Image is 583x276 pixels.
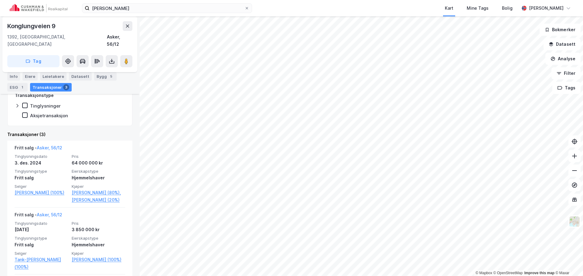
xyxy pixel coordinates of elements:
div: Hjemmelshaver [72,241,125,248]
div: Transaksjoner (3) [7,131,132,138]
div: 3 850 000 kr [72,226,125,233]
input: Søk på adresse, matrikkel, gårdeiere, leietakere eller personer [90,4,244,13]
span: Pris [72,154,125,159]
a: [PERSON_NAME] (100%) [15,189,68,196]
span: Eierskapstype [72,236,125,241]
div: Leietakere [40,72,66,81]
span: Pris [72,221,125,226]
div: Bolig [502,5,513,12]
div: Tinglysninger [30,103,61,109]
div: Fritt salg - [15,211,62,221]
a: [PERSON_NAME] (20%) [72,196,125,204]
div: [DATE] [15,226,68,233]
div: [PERSON_NAME] [529,5,564,12]
span: Tinglysningstype [15,236,68,241]
img: Z [569,216,580,227]
span: Eierskapstype [72,169,125,174]
a: Tank-[PERSON_NAME] (100%) [15,256,68,271]
div: Transaksjoner [30,83,72,91]
div: Asker, 56/12 [107,33,132,48]
div: 64 000 000 kr [72,159,125,167]
div: Datasett [69,72,92,81]
span: Selger [15,251,68,256]
button: Bokmerker [540,24,581,36]
img: cushman-wakefield-realkapital-logo.202ea83816669bd177139c58696a8fa1.svg [10,4,67,12]
div: Fritt salg [15,174,68,181]
div: Info [7,72,20,81]
div: ESG [7,83,28,91]
button: Analyse [545,53,581,65]
a: [PERSON_NAME] (100%) [72,256,125,263]
span: Kjøper [72,251,125,256]
div: 3. des. 2024 [15,159,68,167]
button: Tags [552,82,581,94]
button: Filter [551,67,581,79]
div: Transaksjonstype [15,92,54,99]
div: Eiere [22,72,38,81]
div: Aksjetransaksjon [30,113,68,118]
div: Konglungveien 9 [7,21,57,31]
div: Kart [445,5,453,12]
div: Mine Tags [467,5,489,12]
iframe: Chat Widget [553,247,583,276]
div: 5 [108,73,114,79]
a: Asker, 56/12 [37,212,62,217]
a: [PERSON_NAME] (80%), [72,189,125,196]
span: Kjøper [72,184,125,189]
a: Asker, 56/12 [37,145,62,150]
button: Tag [7,55,60,67]
div: Bygg [94,72,117,81]
a: Improve this map [524,271,554,275]
div: Fritt salg [15,241,68,248]
div: Fritt salg - [15,144,62,154]
div: Hjemmelshaver [72,174,125,181]
span: Tinglysningsdato [15,221,68,226]
button: Datasett [544,38,581,50]
div: 1 [19,84,25,90]
a: Mapbox [476,271,492,275]
div: 1392, [GEOGRAPHIC_DATA], [GEOGRAPHIC_DATA] [7,33,107,48]
span: Tinglysningstype [15,169,68,174]
span: Selger [15,184,68,189]
div: 3 [63,84,69,90]
a: OpenStreetMap [493,271,523,275]
span: Tinglysningsdato [15,154,68,159]
div: Kontrollprogram for chat [553,247,583,276]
